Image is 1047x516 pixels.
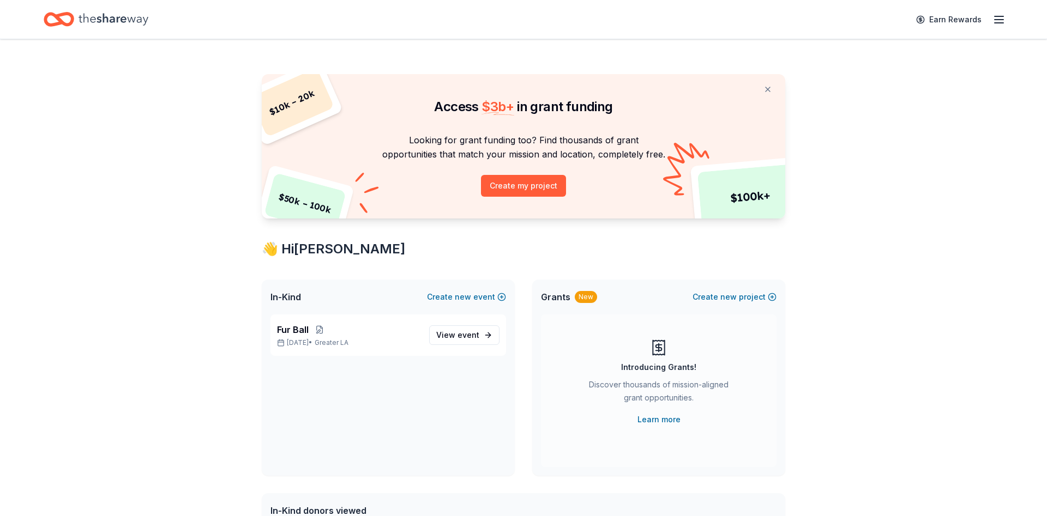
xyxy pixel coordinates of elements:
span: new [720,290,737,303]
div: New [575,291,597,303]
span: Grants [541,290,570,303]
a: Earn Rewards [910,10,988,29]
div: 👋 Hi [PERSON_NAME] [262,240,785,258]
p: [DATE] • [277,338,420,347]
span: Greater LA [315,338,348,347]
p: Looking for grant funding too? Find thousands of grant opportunities that match your mission and ... [275,133,772,162]
a: Learn more [637,413,681,426]
span: Fur Ball [277,323,309,336]
span: View [436,329,479,342]
span: $ 3b + [482,99,514,114]
span: Access in grant funding [434,99,612,114]
span: event [458,330,479,339]
div: $ 10k – 20k [250,68,335,137]
button: Createnewevent [427,290,506,303]
div: Introducing Grants! [621,361,696,374]
button: Createnewproject [693,290,777,303]
a: View event [429,325,500,345]
span: In-Kind [270,290,301,303]
a: Home [44,7,148,32]
button: Create my project [481,175,566,197]
span: new [455,290,471,303]
div: Discover thousands of mission-aligned grant opportunities. [585,378,733,409]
